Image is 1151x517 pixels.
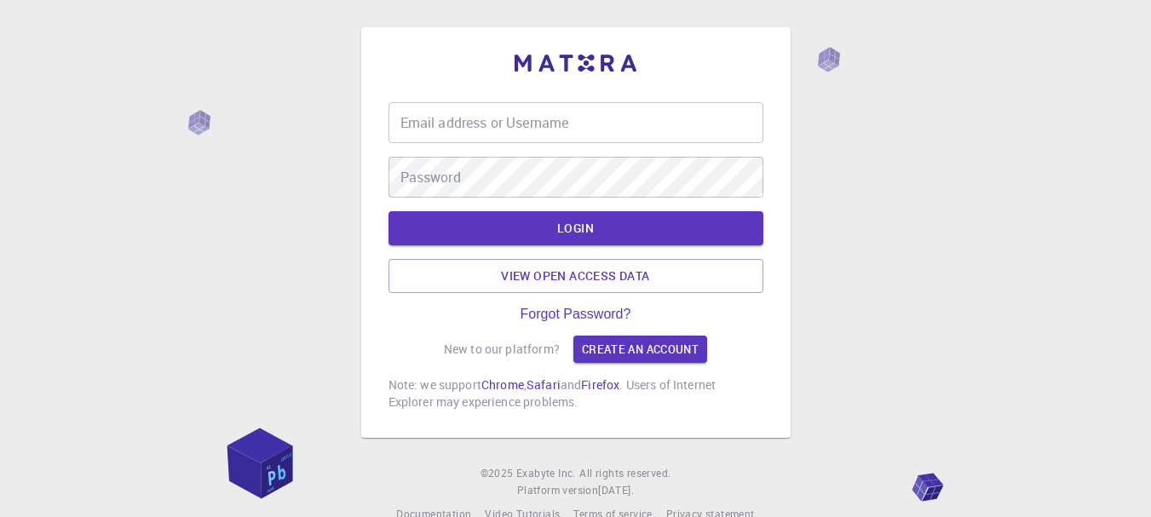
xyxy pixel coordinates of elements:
[573,336,707,363] a: Create an account
[388,211,763,245] button: LOGIN
[527,376,561,393] a: Safari
[444,341,560,358] p: New to our platform?
[521,307,631,322] a: Forgot Password?
[388,259,763,293] a: View open access data
[598,482,634,499] a: [DATE].
[517,482,598,499] span: Platform version
[481,376,524,393] a: Chrome
[581,376,619,393] a: Firefox
[516,466,576,480] span: Exabyte Inc.
[516,465,576,482] a: Exabyte Inc.
[481,465,516,482] span: © 2025
[388,376,763,411] p: Note: we support , and . Users of Internet Explorer may experience problems.
[598,483,634,497] span: [DATE] .
[579,465,670,482] span: All rights reserved.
